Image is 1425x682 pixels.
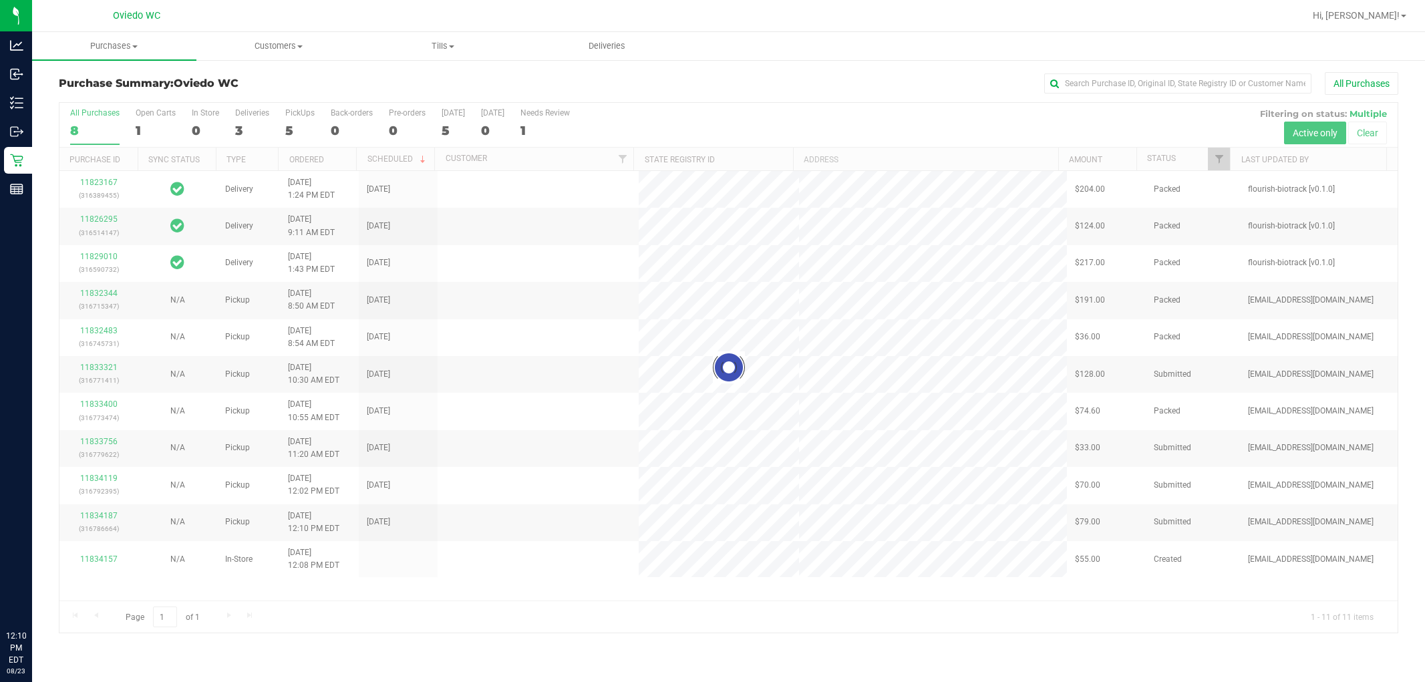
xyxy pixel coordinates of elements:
[361,40,524,52] span: Tills
[6,630,26,666] p: 12:10 PM EDT
[6,666,26,676] p: 08/23
[174,77,239,90] span: Oviedo WC
[571,40,643,52] span: Deliveries
[10,182,23,196] inline-svg: Reports
[1044,73,1311,94] input: Search Purchase ID, Original ID, State Registry ID or Customer Name...
[1313,10,1400,21] span: Hi, [PERSON_NAME]!
[197,40,360,52] span: Customers
[10,96,23,110] inline-svg: Inventory
[196,32,361,60] a: Customers
[525,32,689,60] a: Deliveries
[32,40,196,52] span: Purchases
[32,32,196,60] a: Purchases
[361,32,525,60] a: Tills
[10,125,23,138] inline-svg: Outbound
[10,39,23,52] inline-svg: Analytics
[113,10,160,21] span: Oviedo WC
[10,154,23,167] inline-svg: Retail
[10,67,23,81] inline-svg: Inbound
[1325,72,1398,95] button: All Purchases
[59,77,505,90] h3: Purchase Summary:
[13,575,53,615] iframe: Resource center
